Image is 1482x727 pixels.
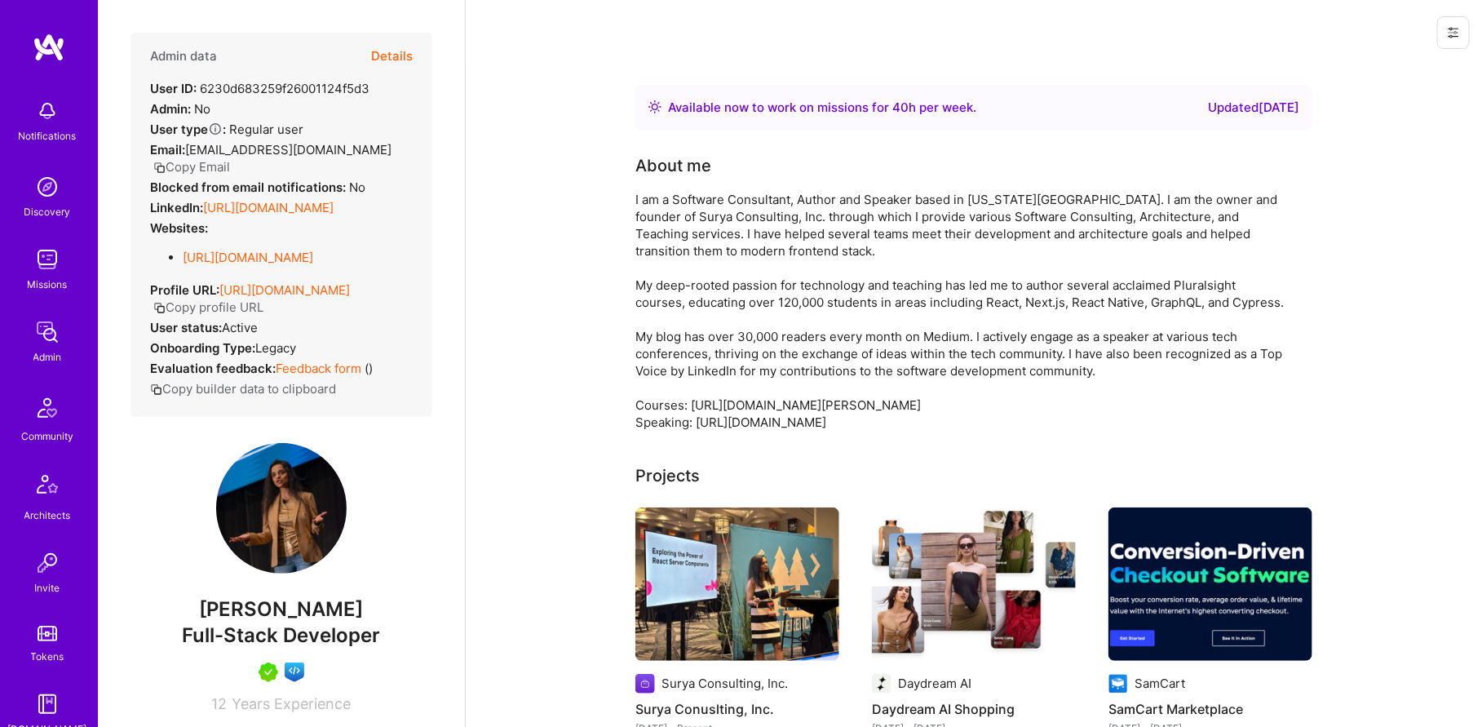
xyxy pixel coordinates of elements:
div: Tokens [31,648,64,665]
img: Community [28,388,67,428]
i: icon Copy [150,383,162,396]
span: 40 [892,100,909,115]
span: Active [222,320,258,335]
strong: Email: [150,142,185,157]
div: Regular user [150,121,303,138]
div: Invite [35,579,60,596]
img: Architects [28,468,67,507]
a: [URL][DOMAIN_NAME] [183,250,313,265]
strong: Onboarding Type: [150,340,255,356]
img: Surya Conuslting, Inc. [635,508,839,661]
img: Invite [31,547,64,579]
strong: Admin: [150,101,191,117]
img: Daydream AI Shopping [872,508,1076,661]
img: bell [31,95,64,127]
img: logo [33,33,65,62]
span: Years Experience [232,695,352,712]
div: Community [21,428,73,445]
img: User Avatar [216,443,347,574]
div: No [150,100,210,117]
span: legacy [255,340,296,356]
span: Full-Stack Developer [183,623,381,647]
button: Details [371,33,413,80]
strong: LinkedIn: [150,200,203,215]
div: 6230d683259f26001124f5d3 [150,80,369,97]
a: Feedback form [276,361,361,376]
h4: Daydream AI Shopping [872,698,1076,720]
div: Discovery [24,203,71,220]
div: ( ) [150,360,373,377]
img: Company logo [872,674,891,694]
div: Surya Consulting, Inc. [661,675,788,692]
img: Availability [648,100,661,113]
img: Company logo [1108,674,1128,694]
img: Company logo [635,674,655,694]
img: SamCart Marketplace [1108,508,1312,661]
span: [PERSON_NAME] [131,597,432,622]
img: tokens [38,626,57,641]
strong: Blocked from email notifications: [150,180,349,195]
img: A.Teamer in Residence [259,663,278,682]
h4: SamCart Marketplace [1108,698,1312,720]
img: discovery [31,171,64,203]
h4: Surya Conuslting, Inc. [635,698,839,720]
span: 12 [212,695,228,712]
div: Missions [28,276,68,293]
img: guide book [31,688,64,720]
strong: User type : [150,122,226,137]
button: Copy profile URL [153,299,263,316]
button: Copy Email [153,158,230,175]
a: [URL][DOMAIN_NAME] [219,282,350,298]
strong: Evaluation feedback: [150,361,276,376]
img: teamwork [31,243,64,276]
h4: Admin data [150,49,217,64]
img: admin teamwork [31,316,64,348]
i: icon Copy [153,302,166,314]
div: No [150,179,365,196]
a: [URL][DOMAIN_NAME] [203,200,334,215]
div: SamCart [1135,675,1185,692]
span: [EMAIL_ADDRESS][DOMAIN_NAME] [185,142,392,157]
i: icon Copy [153,162,166,174]
div: About me [635,153,711,178]
strong: Websites: [150,220,208,236]
img: Front-end guild [285,663,304,682]
div: Admin [33,348,62,366]
i: Help [208,122,223,136]
div: Projects [635,463,700,488]
div: I am a Software Consultant, Author and Speaker based in [US_STATE][GEOGRAPHIC_DATA]. I am the own... [635,191,1288,431]
strong: User status: [150,320,222,335]
div: Updated [DATE] [1208,98,1299,117]
strong: User ID: [150,81,197,96]
button: Copy builder data to clipboard [150,380,336,397]
div: Daydream AI [898,675,971,692]
div: Available now to work on missions for h per week . [668,98,976,117]
div: Architects [24,507,71,524]
strong: Profile URL: [150,282,219,298]
div: Notifications [19,127,77,144]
